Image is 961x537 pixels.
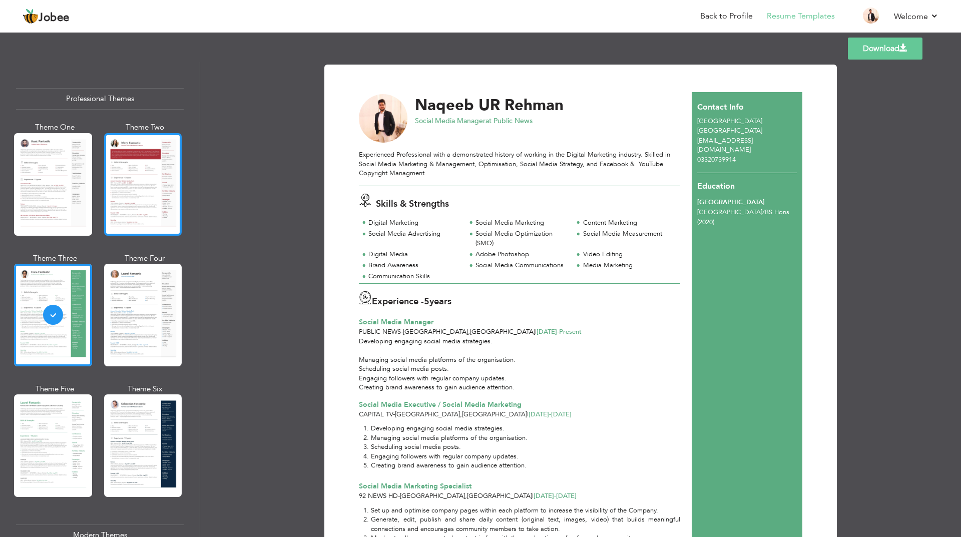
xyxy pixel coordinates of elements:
[462,410,527,419] span: [GEOGRAPHIC_DATA]
[400,491,465,500] span: [GEOGRAPHIC_DATA]
[371,433,680,443] li: Managing social media platforms of the organisation.
[106,384,184,394] div: Theme Six
[371,442,680,452] li: Scheduling social media posts.
[371,506,680,515] li: Set up and optimise company pages within each platform to increase the visibility of the Company.
[39,13,70,24] span: Jobee
[583,229,675,239] div: Social Media Measurement
[583,261,675,270] div: Media Marketing
[475,250,567,259] div: Adobe Photoshop
[401,327,403,336] span: -
[537,327,582,336] span: Present
[583,250,675,259] div: Video Editing
[368,272,460,281] div: Communication Skills
[762,208,765,217] span: /
[359,481,471,491] span: Social Media Marketing Specialist
[106,253,184,264] div: Theme Four
[16,253,94,264] div: Theme Three
[372,295,424,308] span: Experience -
[537,327,559,336] span: [DATE]
[359,491,398,500] span: 92 News HD
[532,491,534,500] span: |
[424,295,429,308] span: 5
[353,337,686,392] div: Developing engaging social media strategies. Managing social media platforms of the organisation....
[697,117,762,126] span: [GEOGRAPHIC_DATA]
[393,410,395,419] span: -
[549,410,551,419] span: -
[359,410,393,419] span: capital tv
[534,491,556,500] span: [DATE]
[697,181,735,192] span: Education
[465,491,467,500] span: ,
[359,317,433,327] span: Social Media Manager
[16,384,94,394] div: Theme Five
[371,424,680,433] li: Developing engaging social media strategies.
[415,95,474,116] span: Naqeeb
[395,410,460,419] span: [GEOGRAPHIC_DATA]
[368,250,460,259] div: Digital Media
[697,198,797,207] div: [GEOGRAPHIC_DATA]
[359,94,408,143] img: No image
[460,410,462,419] span: ,
[359,400,522,409] span: Social Media Executive / Social Media Marketing
[16,122,94,133] div: Theme One
[424,295,451,308] label: years
[697,102,744,113] span: Contact Info
[475,261,567,270] div: Social Media Communications
[848,38,922,60] a: Download
[23,9,39,25] img: jobee.io
[398,491,400,500] span: -
[534,491,577,500] span: [DATE]
[470,327,535,336] span: [GEOGRAPHIC_DATA]
[371,461,680,470] li: Creating brand awareness to gain audience attention.
[478,95,564,116] span: UR Rehman
[529,410,551,419] span: [DATE]
[376,198,449,210] span: Skills & Strengths
[697,155,736,164] span: 03320739914
[368,229,460,239] div: Social Media Advertising
[368,261,460,270] div: Brand Awareness
[697,136,753,155] span: [EMAIL_ADDRESS][DOMAIN_NAME]
[767,11,835,22] a: Resume Templates
[23,9,70,25] a: Jobee
[403,327,468,336] span: [GEOGRAPHIC_DATA]
[557,327,559,336] span: -
[697,208,789,217] span: [GEOGRAPHIC_DATA] BS Hons
[697,218,714,227] span: (2020)
[16,88,184,110] div: Professional Themes
[697,126,762,135] span: [GEOGRAPHIC_DATA]
[486,116,533,126] span: at Public News
[583,218,675,228] div: Content Marketing
[475,229,567,248] div: Social Media Optimization (SMO)
[371,515,680,533] li: Generate, edit, publish and share daily content (original text, images, video) that builds meanin...
[359,327,401,336] span: Public News
[468,327,470,336] span: ,
[535,327,537,336] span: |
[527,410,529,419] span: |
[368,218,460,228] div: Digital Marketing
[359,150,680,178] div: Experienced Professional with a demonstrated history of working in the Digital Marketing industry...
[415,116,486,126] span: Social Media Manager
[475,218,567,228] div: Social Media Marketing
[106,122,184,133] div: Theme Two
[894,11,938,23] a: Welcome
[700,11,753,22] a: Back to Profile
[863,8,879,24] img: Profile Img
[371,452,680,461] li: Engaging followers with regular company updates.
[529,410,572,419] span: [DATE]
[554,491,556,500] span: -
[467,491,532,500] span: [GEOGRAPHIC_DATA]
